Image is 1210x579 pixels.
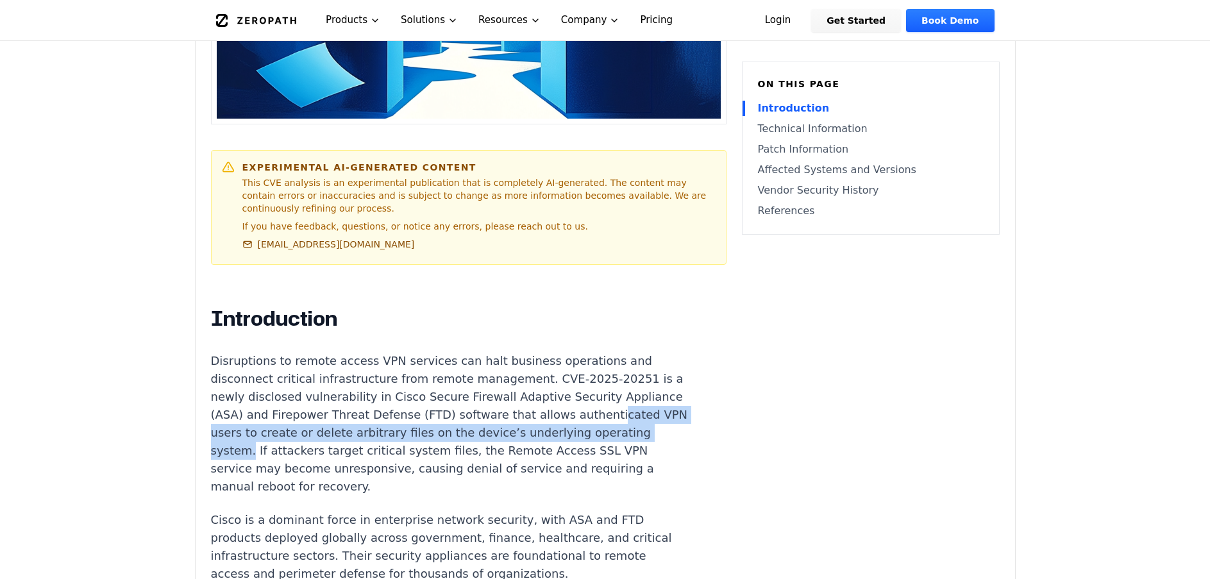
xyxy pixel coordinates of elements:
[758,183,984,198] a: Vendor Security History
[811,9,901,32] a: Get Started
[758,78,984,90] h6: On this page
[242,238,415,251] a: [EMAIL_ADDRESS][DOMAIN_NAME]
[242,176,716,215] p: This CVE analysis is an experimental publication that is completely AI-generated. The content may...
[750,9,807,32] a: Login
[211,306,688,331] h2: Introduction
[758,121,984,137] a: Technical Information
[758,203,984,219] a: References
[758,162,984,178] a: Affected Systems and Versions
[242,161,716,174] h6: Experimental AI-Generated Content
[242,220,716,233] p: If you have feedback, questions, or notice any errors, please reach out to us.
[758,142,984,157] a: Patch Information
[906,9,994,32] a: Book Demo
[758,101,984,116] a: Introduction
[211,352,688,496] p: Disruptions to remote access VPN services can halt business operations and disconnect critical in...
